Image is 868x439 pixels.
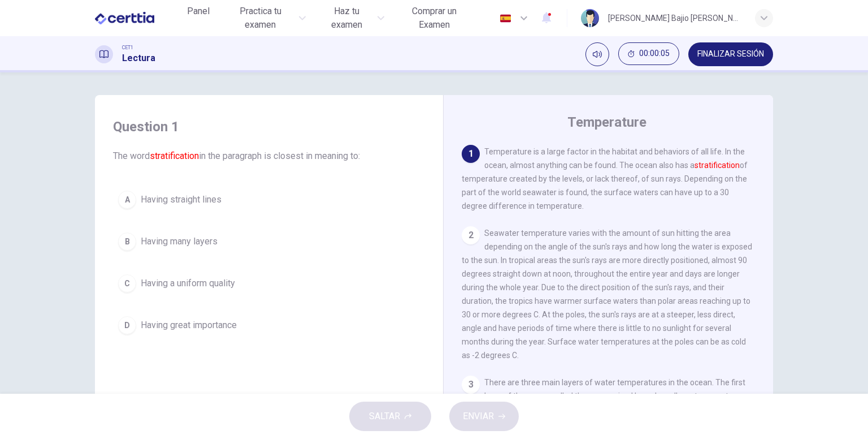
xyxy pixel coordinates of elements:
[225,5,296,32] span: Practica tu examen
[462,145,480,163] div: 1
[141,235,218,248] span: Having many layers
[221,1,310,35] button: Practica tu examen
[319,5,374,32] span: Haz tu examen
[118,233,136,251] div: B
[462,226,480,244] div: 2
[180,1,216,21] button: Panel
[462,376,480,394] div: 3
[113,118,425,136] h4: Question 1
[113,149,425,163] span: The word in the paragraph is closest in meaning to:
[688,42,773,66] button: FINALIZAR SESIÓN
[141,193,222,206] span: Having straight lines
[180,1,216,35] a: Panel
[581,9,599,27] img: Profile picture
[122,44,133,51] span: CET1
[462,147,748,210] span: Temperature is a large factor in the habitat and behaviors of all life. In the ocean, almost anyt...
[113,269,425,298] button: CHaving a uniform quality
[141,277,235,290] span: Having a uniform quality
[118,316,136,334] div: D
[95,7,180,29] a: CERTTIA logo
[141,319,237,332] span: Having great importance
[697,50,764,59] span: FINALIZAR SESIÓN
[567,113,646,131] h4: Temperature
[608,11,741,25] div: [PERSON_NAME] Bajio [PERSON_NAME]
[398,5,471,32] span: Comprar un Examen
[393,1,476,35] button: Comprar un Examen
[187,5,210,18] span: Panel
[639,49,670,58] span: 00:00:05
[113,227,425,256] button: BHaving many layers
[113,311,425,339] button: DHaving great importance
[118,274,136,292] div: C
[150,150,199,161] font: stratification
[95,7,154,29] img: CERTTIA logo
[122,51,155,65] h1: Lectura
[498,14,513,23] img: es
[618,42,679,66] div: Ocultar
[585,42,609,66] div: Silenciar
[695,161,740,170] font: stratification
[118,191,136,209] div: A
[113,186,425,214] button: AHaving straight lines
[315,1,389,35] button: Haz tu examen
[618,42,679,65] button: 00:00:05
[462,229,752,360] span: Seawater temperature varies with the amount of sun hitting the area depending on the angle of the...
